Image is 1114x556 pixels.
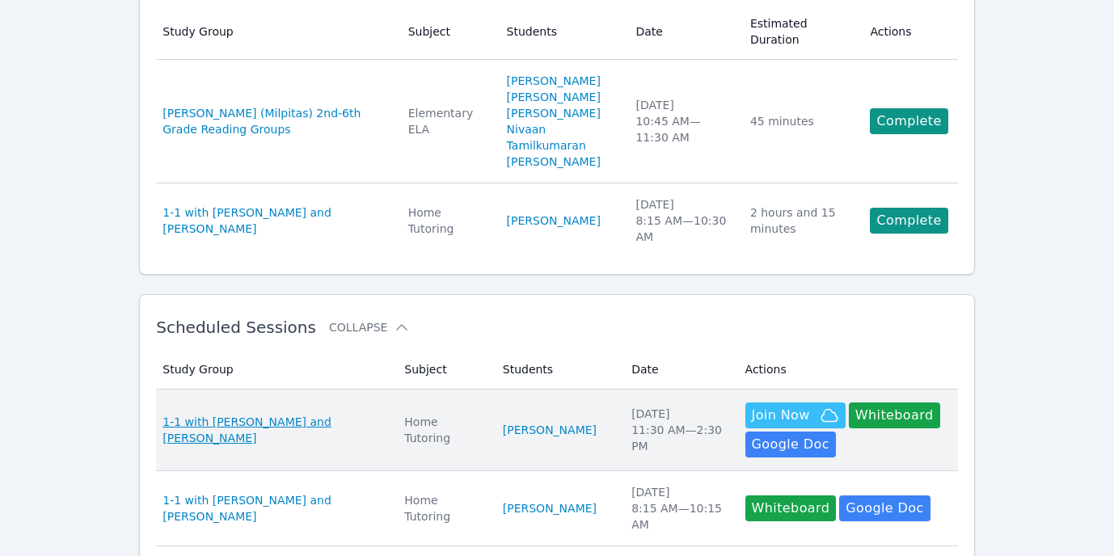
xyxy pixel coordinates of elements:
th: Date [622,350,735,390]
tr: [PERSON_NAME] (Milpitas) 2nd-6th Grade Reading GroupsElementary ELA[PERSON_NAME][PERSON_NAME][PER... [156,60,958,183]
tr: 1-1 with [PERSON_NAME] and [PERSON_NAME]Home Tutoring[PERSON_NAME][DATE]8:15 AM—10:15 AMWhiteboar... [156,471,958,546]
a: [PERSON_NAME] [507,213,601,229]
div: Home Tutoring [408,204,487,237]
a: Google Doc [839,495,930,521]
a: [PERSON_NAME] [507,73,601,89]
th: Date [626,4,740,60]
a: 1-1 with [PERSON_NAME] and [PERSON_NAME] [162,414,385,446]
a: [PERSON_NAME] (Milpitas) 2nd-6th Grade Reading Groups [162,105,388,137]
button: Whiteboard [745,495,837,521]
div: [DATE] 10:45 AM — 11:30 AM [635,97,730,145]
button: Join Now [745,402,846,428]
div: [DATE] 11:30 AM — 2:30 PM [631,406,725,454]
th: Actions [736,350,958,390]
a: [PERSON_NAME] [507,89,601,105]
tr: 1-1 with [PERSON_NAME] and [PERSON_NAME]Home Tutoring[PERSON_NAME][DATE]11:30 AM—2:30 PMJoin NowW... [156,390,958,471]
a: Complete [870,108,947,134]
th: Students [493,350,622,390]
a: Complete [870,208,947,234]
a: [PERSON_NAME] [507,105,601,121]
div: [DATE] 8:15 AM — 10:30 AM [635,196,730,245]
div: 45 minutes [750,113,851,129]
a: Google Doc [745,432,836,457]
th: Actions [860,4,957,60]
th: Study Group [156,350,395,390]
th: Subject [399,4,497,60]
button: Whiteboard [849,402,940,428]
div: [DATE] 8:15 AM — 10:15 AM [631,484,725,533]
a: 1-1 with [PERSON_NAME] and [PERSON_NAME] [162,204,388,237]
a: [PERSON_NAME] [503,500,597,516]
th: Estimated Duration [741,4,861,60]
div: Home Tutoring [404,414,483,446]
div: Home Tutoring [404,492,483,524]
div: Elementary ELA [408,105,487,137]
th: Students [497,4,627,60]
div: 2 hours and 15 minutes [750,204,851,237]
a: [PERSON_NAME] [507,154,601,170]
a: 1-1 with [PERSON_NAME] and [PERSON_NAME] [162,492,385,524]
a: Nivaan Tamilkumaran [507,121,617,154]
button: Collapse [329,319,410,335]
a: [PERSON_NAME] [503,422,597,438]
th: Subject [395,350,492,390]
tr: 1-1 with [PERSON_NAME] and [PERSON_NAME]Home Tutoring[PERSON_NAME][DATE]8:15 AM—10:30 AM2 hours a... [156,183,958,258]
span: Scheduled Sessions [156,318,316,337]
span: Join Now [752,406,810,425]
th: Study Group [156,4,398,60]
